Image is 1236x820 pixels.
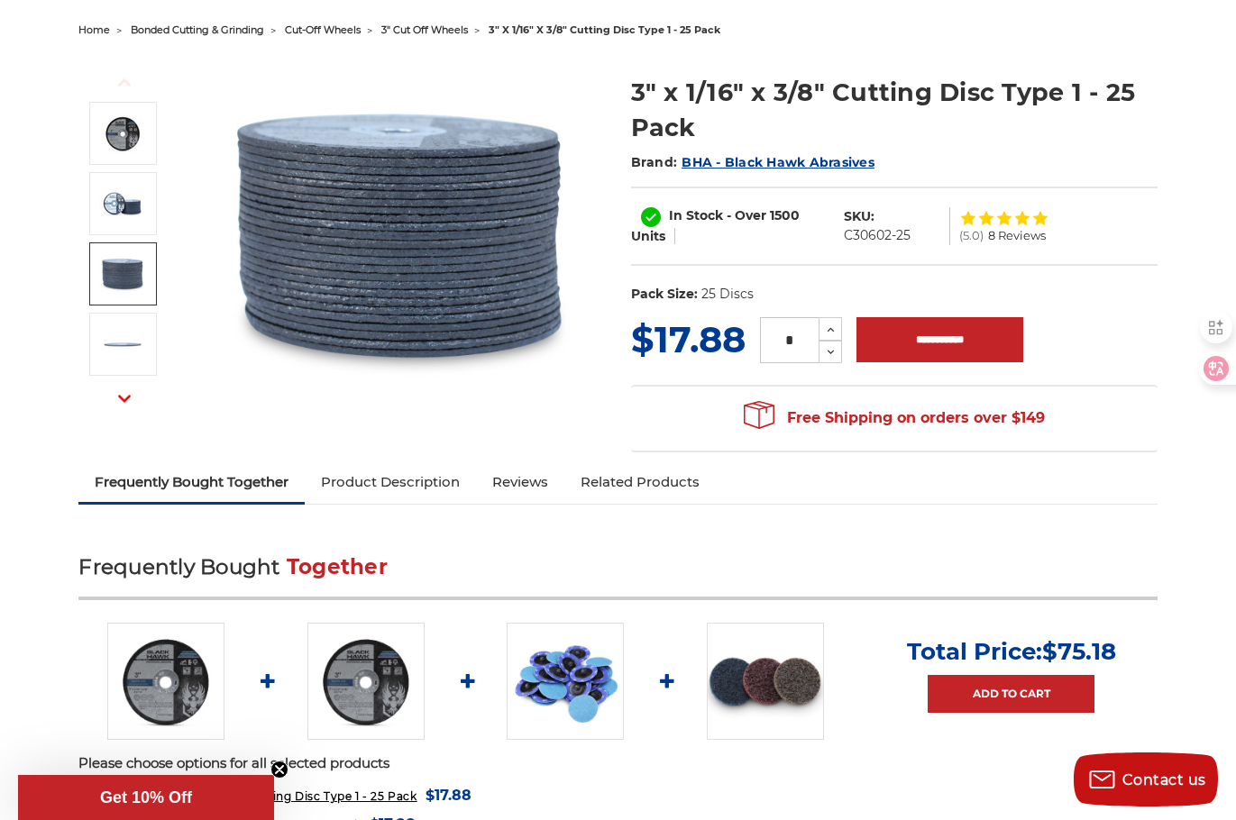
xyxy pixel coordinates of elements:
dt: SKU: [844,207,874,226]
button: Previous [103,63,146,102]
img: 3" wiz wheels for cutting metal [100,322,145,367]
button: Next [103,379,146,418]
span: - Over [727,207,766,223]
span: $17.88 [426,783,472,807]
h1: 3" x 1/16" x 3/8" Cutting Disc Type 1 - 25 Pack [631,75,1158,145]
div: Get 10% OffClose teaser [18,775,274,820]
p: Total Price: [907,637,1116,666]
span: Free Shipping on orders over $149 [744,400,1045,436]
span: Brand: [631,154,678,170]
dt: Pack Size: [631,285,698,304]
a: Reviews [476,462,564,502]
span: 3" x 1/16" x 3/8" cutting disc type 1 - 25 pack [489,23,720,36]
img: 3" x 1/16" x 3/8" Cutting Disc [100,111,145,156]
a: cut-off wheels [285,23,361,36]
a: Frequently Bought Together [78,462,305,502]
span: Contact us [1122,771,1206,788]
a: home [78,23,110,36]
span: In Stock [669,207,723,223]
span: Get 10% Off [100,788,192,806]
a: Add to Cart [928,675,1094,713]
button: Contact us [1074,752,1218,806]
a: Related Products [564,462,716,502]
span: 1500 [770,207,800,223]
span: $75.18 [1042,637,1116,666]
img: 3" x 3/8" Metal Cut off Wheels [100,251,145,296]
a: 3" cut off wheels [381,23,468,36]
span: $17.88 [631,317,746,361]
a: BHA - Black Hawk Abrasives [682,154,874,170]
span: Together [287,554,388,579]
p: Please choose options for all selected products [78,753,1157,774]
span: Units [631,228,665,244]
dd: 25 Discs [701,285,754,304]
span: (5.0) [959,230,984,241]
span: Frequently Bought [78,554,279,579]
a: bonded cutting & grinding [131,23,264,36]
img: 3" x .0625" x 3/8" Cut off Disc [100,181,145,226]
dd: C30602-25 [844,226,911,245]
button: Close teaser [270,761,288,779]
a: Product Description [305,462,476,502]
img: 3" x 1/16" x 3/8" Cutting Disc [220,56,581,416]
span: 8 Reviews [988,230,1046,241]
img: 3" x 1/16" x 3/8" Cutting Disc [107,623,224,740]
